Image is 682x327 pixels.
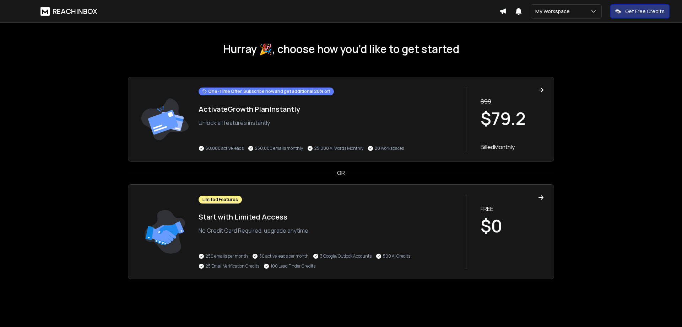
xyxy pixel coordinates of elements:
div: One-Time Offer. Subscribe now and get additional 20% off [199,88,334,95]
p: Unlock all features instantly [199,118,459,127]
p: 25 Email Verification Credits [206,263,259,269]
p: 250 emails per month [206,253,248,259]
h1: $0 [481,217,544,234]
div: OR [128,169,554,177]
p: 50,000 active leads [206,146,244,151]
img: trail [138,87,191,151]
img: logo [40,7,50,16]
h1: REACHINBOX [53,6,97,16]
p: 3 Google/Outlook Accounts [320,253,372,259]
h1: Activate Growth Plan Instantly [199,104,459,114]
h1: $ 79.2 [481,110,544,127]
button: Get Free Credits [610,4,670,19]
div: Limited Features [199,196,242,204]
p: 100 Lead Finder Credits [271,263,315,269]
p: 20 Workspaces [375,146,404,151]
p: Get Free Credits [625,8,665,15]
p: $ 99 [481,97,544,106]
p: My Workspace [535,8,573,15]
p: No Credit Card Required, upgrade anytime [199,226,459,235]
p: 500 AI Credits [383,253,410,259]
img: trail [138,195,191,269]
p: 250,000 emails monthly [255,146,303,151]
p: 25,000 AI Words Monthly [314,146,363,151]
h1: Start with Limited Access [199,212,459,222]
p: 50 active leads per month [259,253,309,259]
p: Billed Monthly [481,143,544,151]
p: FREE [481,205,544,213]
h1: Hurray 🎉, choose how you’d like to get started [128,43,554,56]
